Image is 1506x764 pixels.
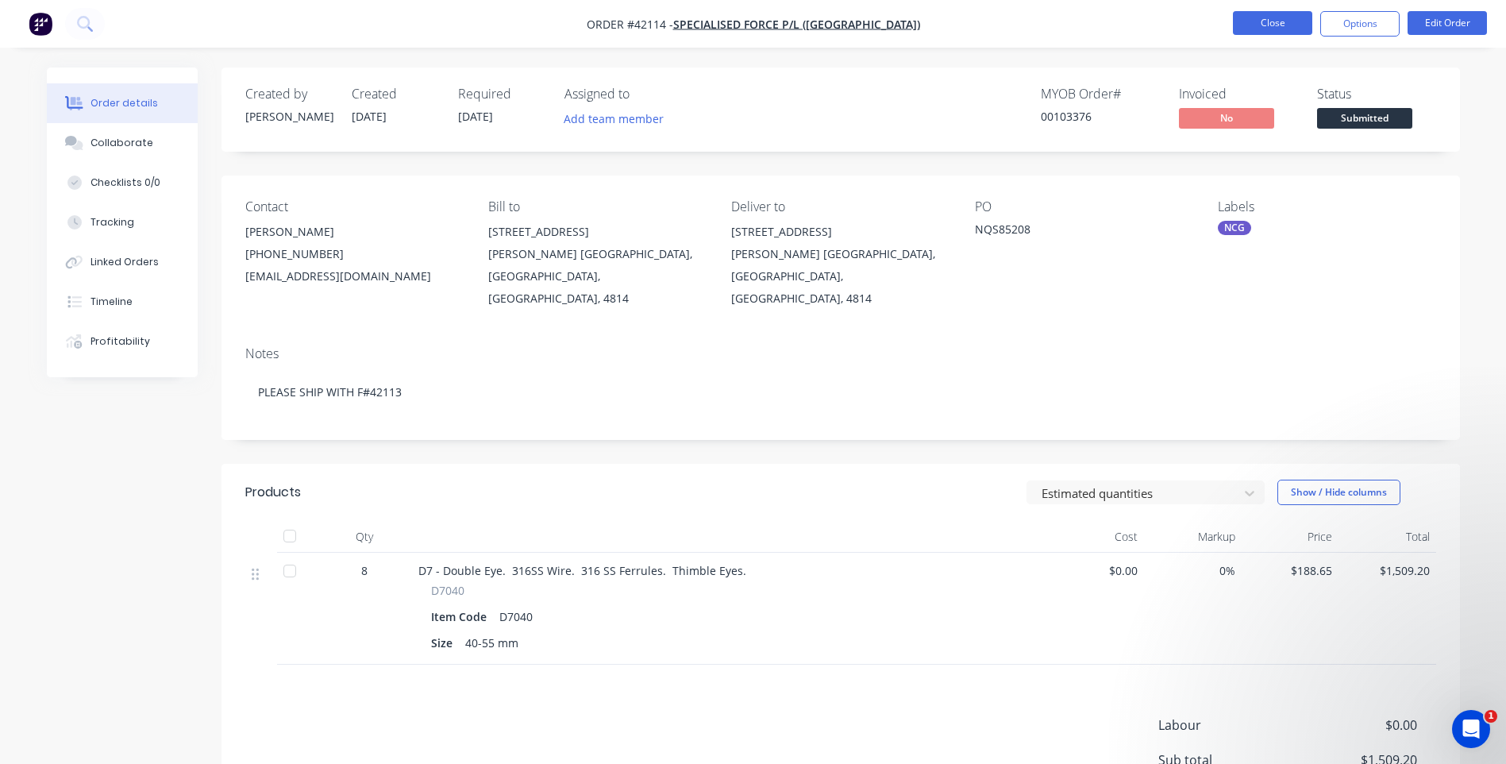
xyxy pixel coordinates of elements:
button: Help [238,496,318,559]
div: Factory Weekly Updates - [DATE] [33,384,256,401]
button: Show / Hide columns [1277,480,1400,505]
div: Required [458,87,545,102]
div: Tracking [91,215,134,230]
div: Timeline [91,295,133,309]
div: [STREET_ADDRESS][PERSON_NAME] [GEOGRAPHIC_DATA], [GEOGRAPHIC_DATA], [GEOGRAPHIC_DATA], 4814 [488,221,706,310]
div: Labels [1218,199,1435,214]
span: $0.00 [1053,562,1138,579]
span: Order #42114 - [587,17,673,32]
button: Close [1233,11,1312,35]
span: $1,509.20 [1345,562,1430,579]
button: Order details [47,83,198,123]
span: Home [21,535,57,546]
div: [PERSON_NAME] [GEOGRAPHIC_DATA], [GEOGRAPHIC_DATA], [GEOGRAPHIC_DATA], 4814 [488,243,706,310]
p: Hi NCG [32,113,286,140]
button: Linked Orders [47,242,198,282]
div: Size [431,631,459,654]
span: [DATE] [352,109,387,124]
div: Close [273,25,302,54]
span: 1 [1485,710,1497,723]
span: Labour [1158,716,1300,735]
div: [STREET_ADDRESS][PERSON_NAME] [GEOGRAPHIC_DATA], [GEOGRAPHIC_DATA], [GEOGRAPHIC_DATA], 4814 [731,221,949,310]
div: 00103376 [1041,108,1160,125]
img: logo [32,30,126,56]
button: Options [1320,11,1400,37]
button: Share it with us [33,292,285,324]
span: 8 [361,562,368,579]
div: [PERSON_NAME] [245,108,333,125]
div: Status [1317,87,1436,102]
h2: Factory Feature Walkthroughs [33,456,285,473]
div: Item Code [431,605,493,628]
span: [DATE] [458,109,493,124]
div: PO [975,199,1192,214]
div: NQS85208 [975,221,1173,243]
button: Add team member [564,108,672,129]
div: Deliver to [731,199,949,214]
div: [STREET_ADDRESS] [488,221,706,243]
div: PLEASE SHIP WITH F#42113 [245,368,1436,416]
div: Ask a questionAI Agent and team can help [16,187,302,248]
div: Contact [245,199,463,214]
div: Invoiced [1179,87,1298,102]
div: 40-55 mm [459,631,525,654]
button: Profitability [47,322,198,361]
div: Products [245,483,301,502]
button: Add team member [555,108,672,129]
span: Messages [92,535,147,546]
a: SPECIALISED FORCE P/L ([GEOGRAPHIC_DATA]) [673,17,920,32]
span: Submitted [1317,108,1412,128]
button: Timeline [47,282,198,322]
button: Edit Order [1408,11,1487,35]
div: [PERSON_NAME] [245,221,463,243]
div: Created [352,87,439,102]
div: Total [1338,521,1436,553]
span: 0% [1150,562,1235,579]
div: Markup [1144,521,1242,553]
div: Order details [91,96,158,110]
div: [PERSON_NAME] [GEOGRAPHIC_DATA], [GEOGRAPHIC_DATA], [GEOGRAPHIC_DATA], 4814 [731,243,949,310]
img: Factory [29,12,52,36]
div: [STREET_ADDRESS] [731,221,949,243]
iframe: Intercom live chat [1452,710,1490,748]
span: News [183,535,214,546]
button: Tracking [47,203,198,242]
span: No [1179,108,1274,128]
div: Checklists 0/0 [91,176,160,190]
div: D7040 [493,605,539,628]
div: Hey, Factory pro there👋 [33,404,256,421]
span: Help [265,535,291,546]
p: How can we help? [32,140,286,167]
span: D7040 [431,582,464,599]
span: D7 - Double Eye. 316SS Wire. 316 SS Ferrules. Thimble Eyes. [418,563,746,578]
button: Checklists 0/0 [47,163,198,203]
div: Assigned to [564,87,723,102]
div: Collaborate [91,136,153,150]
div: Qty [317,521,412,553]
div: MYOB Order # [1041,87,1160,102]
h2: Have an idea or feature request? [33,269,285,286]
div: New featureImprovementFactory Weekly Updates - [DATE]Hey, Factory pro there👋 [16,344,302,434]
div: Price [1242,521,1339,553]
div: Ask a question [33,201,266,218]
button: Submitted [1317,108,1412,132]
span: $0.00 [1299,716,1416,735]
button: Messages [79,496,159,559]
button: Collaborate [47,123,198,163]
div: [PERSON_NAME][PHONE_NUMBER][EMAIL_ADDRESS][DOMAIN_NAME] [245,221,463,287]
div: Created by [245,87,333,102]
div: Improvement [117,357,201,375]
div: Notes [245,346,1436,361]
button: News [159,496,238,559]
div: Bill to [488,199,706,214]
div: [EMAIL_ADDRESS][DOMAIN_NAME] [245,265,463,287]
div: Profitability [91,334,150,349]
div: [PHONE_NUMBER] [245,243,463,265]
div: Cost [1047,521,1145,553]
div: New feature [33,357,110,375]
div: AI Agent and team can help [33,218,266,234]
div: NCG [1218,221,1251,235]
span: $188.65 [1248,562,1333,579]
div: Linked Orders [91,255,159,269]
